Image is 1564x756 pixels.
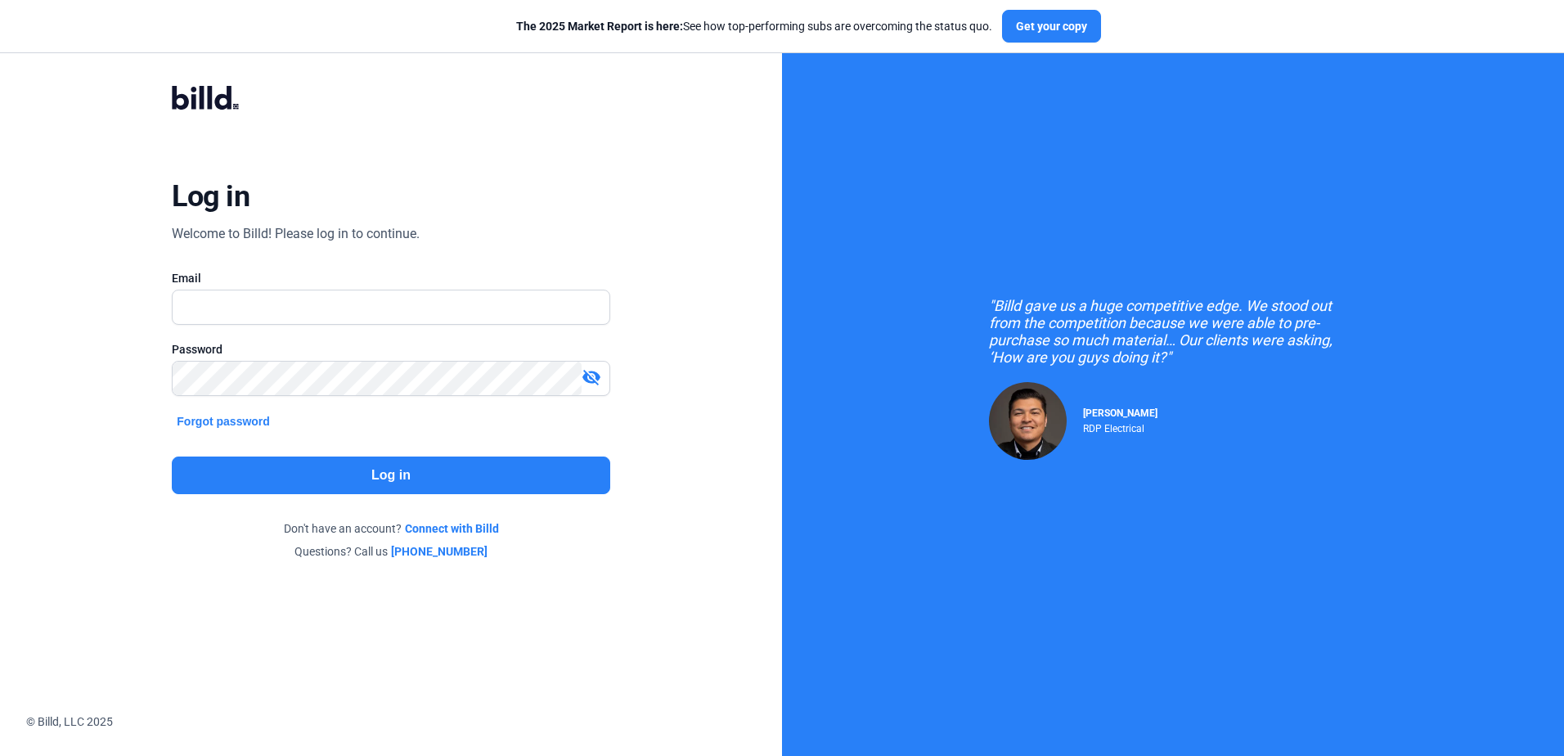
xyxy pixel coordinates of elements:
button: Get your copy [1002,10,1101,43]
div: Don't have an account? [172,520,609,537]
a: [PHONE_NUMBER] [391,543,488,560]
button: Forgot password [172,412,275,430]
div: Password [172,341,609,358]
button: Log in [172,457,609,494]
div: Questions? Call us [172,543,609,560]
div: Log in [172,178,249,214]
div: RDP Electrical [1083,419,1157,434]
div: Welcome to Billd! Please log in to continue. [172,224,420,244]
mat-icon: visibility_off [582,367,601,387]
div: "Billd gave us a huge competitive edge. We stood out from the competition because we were able to... [989,297,1357,366]
div: Email [172,270,609,286]
a: Connect with Billd [405,520,499,537]
img: Raul Pacheco [989,382,1067,460]
div: See how top-performing subs are overcoming the status quo. [516,18,992,34]
span: The 2025 Market Report is here: [516,20,683,33]
span: [PERSON_NAME] [1083,407,1157,419]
